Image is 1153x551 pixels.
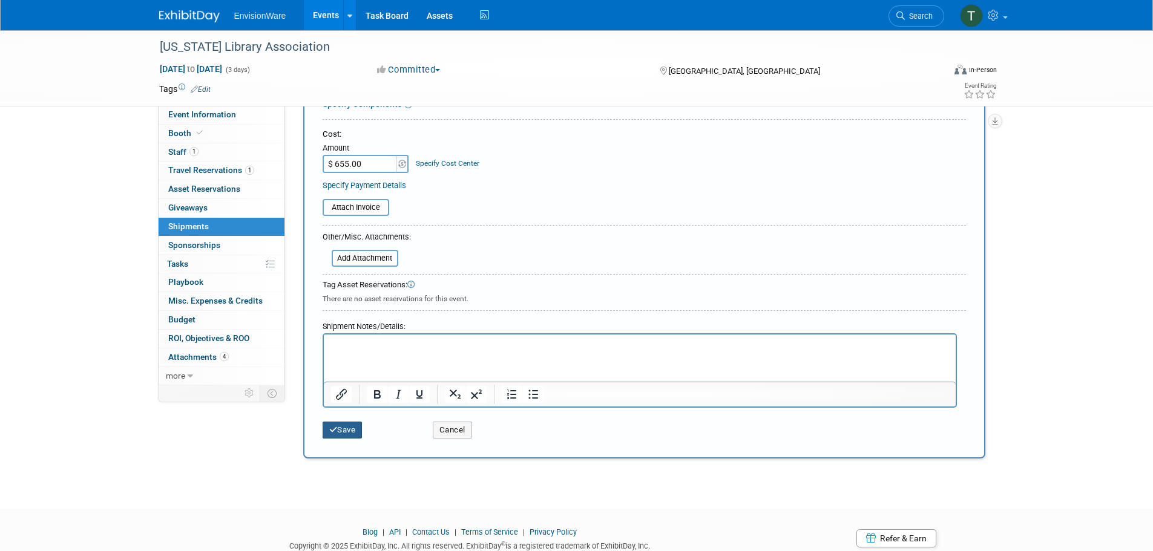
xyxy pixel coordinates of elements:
[168,165,254,175] span: Travel Reservations
[324,334,956,382] iframe: Rich Text Area
[239,385,260,401] td: Personalize Event Tab Strip
[445,386,465,403] button: Subscript
[156,36,926,58] div: [US_STATE] Library Association
[168,109,236,119] span: Event Information
[960,4,983,27] img: Ted Hollingshead
[225,66,250,74] span: (3 days)
[159,64,223,74] span: [DATE] [DATE]
[367,386,387,403] button: Bold
[159,143,284,161] a: Staff1
[323,143,410,155] div: Amount
[402,527,410,536] span: |
[530,527,577,536] a: Privacy Policy
[412,527,450,536] a: Contact Us
[189,147,199,156] span: 1
[168,277,203,287] span: Playbook
[167,259,188,269] span: Tasks
[520,527,528,536] span: |
[373,64,445,76] button: Committed
[523,386,544,403] button: Bullet list
[159,255,284,273] a: Tasks
[159,83,211,95] td: Tags
[159,330,284,348] a: ROI, Objectives & ROO
[159,10,220,22] img: ExhibitDay
[466,386,487,403] button: Superscript
[873,63,997,81] div: Event Format
[323,181,406,190] a: Specify Payment Details
[159,273,284,292] a: Playbook
[159,161,284,180] a: Travel Reservations1
[856,529,936,547] a: Refer & Earn
[889,5,944,27] a: Search
[159,292,284,310] a: Misc. Expenses & Credits
[168,184,240,194] span: Asset Reservations
[159,236,284,255] a: Sponsorships
[501,541,505,547] sup: ®
[168,296,263,305] span: Misc. Expenses & Credits
[323,291,966,304] div: There are no asset reservations for this event.
[452,527,459,536] span: |
[168,333,249,343] span: ROI, Objectives & ROO
[433,422,472,439] button: Cancel
[166,371,185,380] span: more
[159,125,284,143] a: Booth
[159,218,284,236] a: Shipments
[461,527,518,536] a: Terms of Service
[323,232,411,246] div: Other/Misc. Attachments:
[968,65,997,74] div: In-Person
[323,129,966,140] div: Cost:
[197,129,203,136] i: Booth reservation complete
[416,159,479,168] a: Specify Cost Center
[159,180,284,198] a: Asset Reservations
[159,199,284,217] a: Giveaways
[260,385,284,401] td: Toggle Event Tabs
[159,106,284,124] a: Event Information
[502,386,522,403] button: Numbered list
[323,99,402,109] a: Specify Components
[168,352,229,362] span: Attachments
[168,240,220,250] span: Sponsorships
[168,147,199,157] span: Staff
[168,221,209,231] span: Shipments
[389,527,401,536] a: API
[323,422,363,439] button: Save
[669,67,820,76] span: [GEOGRAPHIC_DATA], [GEOGRAPHIC_DATA]
[363,527,378,536] a: Blog
[379,527,387,536] span: |
[964,83,996,89] div: Event Rating
[323,279,966,291] div: Tag Asset Reservations:
[323,316,957,333] div: Shipment Notes/Details:
[185,64,197,74] span: to
[220,352,229,361] span: 4
[905,11,933,21] span: Search
[409,386,430,403] button: Underline
[954,65,967,74] img: Format-Inperson.png
[191,85,211,94] a: Edit
[234,11,286,21] span: EnvisionWare
[168,128,205,138] span: Booth
[159,311,284,329] a: Budget
[331,386,352,403] button: Insert/edit link
[388,386,409,403] button: Italic
[159,367,284,385] a: more
[168,203,208,212] span: Giveaways
[159,348,284,367] a: Attachments4
[245,166,254,175] span: 1
[168,315,195,324] span: Budget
